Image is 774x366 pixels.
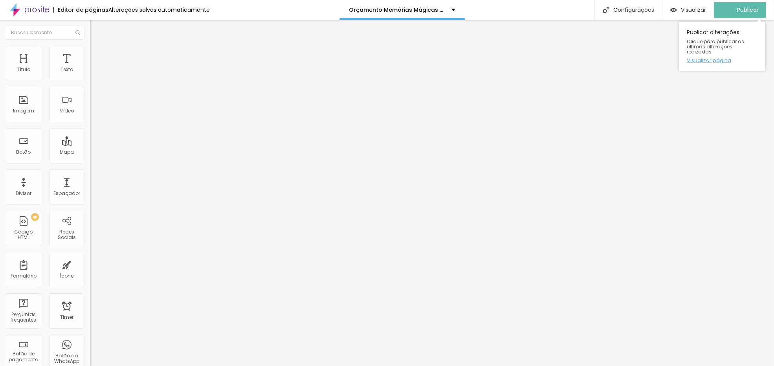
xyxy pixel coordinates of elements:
div: Publicar alterações [679,22,765,71]
span: Visualizar [681,7,706,13]
div: Alterações salvas automaticamente [108,7,210,13]
img: Icone [75,30,80,35]
div: Imagem [13,108,34,114]
button: Publicar [714,2,766,18]
input: Buscar elemento [6,26,84,40]
div: Botão do WhatsApp [51,353,82,364]
span: Publicar [737,7,759,13]
div: Editor de páginas [53,7,108,13]
div: Mapa [60,149,74,155]
button: Visualizar [662,2,714,18]
div: Vídeo [60,108,74,114]
p: Orçamento Memórias Mágicas Terra [DATE] [349,7,446,13]
div: Perguntas frequentes [8,312,39,323]
div: Espaçador [53,191,80,196]
a: Visualizar página [687,58,757,63]
div: Título [17,67,30,72]
div: Texto [61,67,73,72]
div: Botão [17,149,31,155]
iframe: Editor [90,20,774,366]
div: Botão de pagamento [8,351,39,362]
span: Clique para publicar as ultimas alterações reaizadas [687,39,757,55]
div: Formulário [11,273,37,279]
div: Ícone [60,273,74,279]
div: Timer [60,315,73,320]
div: Código HTML [8,229,39,241]
div: Divisor [16,191,31,196]
div: Redes Sociais [51,229,82,241]
img: Icone [603,7,609,13]
img: view-1.svg [670,7,677,13]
